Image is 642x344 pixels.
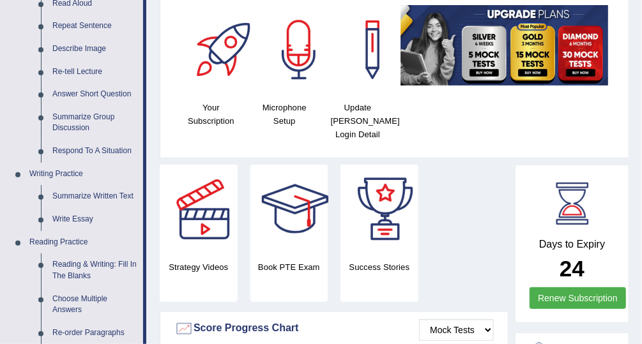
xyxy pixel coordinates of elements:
[24,231,143,254] a: Reading Practice
[24,163,143,186] a: Writing Practice
[47,140,143,163] a: Respond To A Situation
[47,83,143,106] a: Answer Short Question
[530,287,626,309] a: Renew Subscription
[47,253,143,287] a: Reading & Writing: Fill In The Blanks
[250,260,328,274] h4: Book PTE Exam
[174,319,494,338] div: Score Progress Chart
[47,38,143,61] a: Describe Image
[47,61,143,84] a: Re-tell Lecture
[47,185,143,208] a: Summarize Written Text
[328,101,388,141] h4: Update [PERSON_NAME] Login Detail
[181,101,241,128] h4: Your Subscription
[47,288,143,322] a: Choose Multiple Answers
[560,256,585,281] b: 24
[47,106,143,140] a: Summarize Group Discussion
[47,15,143,38] a: Repeat Sentence
[530,239,615,250] h4: Days to Expiry
[160,260,238,274] h4: Strategy Videos
[340,260,418,274] h4: Success Stories
[47,208,143,231] a: Write Essay
[254,101,315,128] h4: Microphone Setup
[401,5,608,86] img: small5.jpg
